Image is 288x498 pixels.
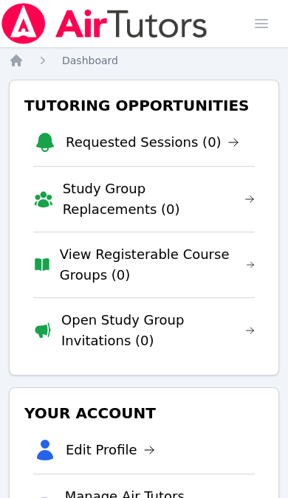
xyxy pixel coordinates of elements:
[61,310,255,351] a: Open Study Group Invitations (0)
[9,53,279,68] nav: Breadcrumb
[66,132,239,153] a: Requested Sessions (0)
[63,179,255,220] a: Study Group Replacements (0)
[62,53,118,68] a: Dashboard
[62,55,118,66] span: Dashboard
[66,440,155,460] a: Edit Profile
[60,244,255,286] a: View Registerable Course Groups (0)
[21,92,267,119] h3: Tutoring Opportunities
[21,400,267,426] h3: Your Account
